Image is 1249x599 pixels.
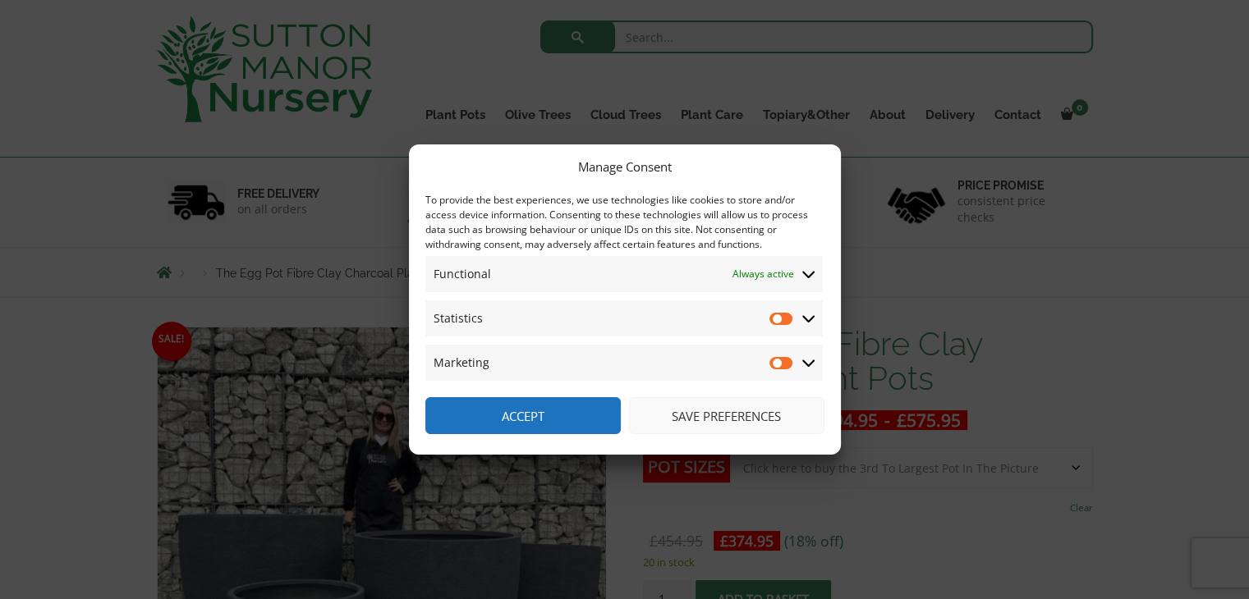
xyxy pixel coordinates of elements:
[629,397,824,434] button: Save preferences
[425,193,823,252] div: To provide the best experiences, we use technologies like cookies to store and/or access device i...
[578,157,672,176] div: Manage Consent
[434,264,491,284] span: Functional
[425,256,823,292] summary: Functional Always active
[434,309,483,328] span: Statistics
[434,353,489,373] span: Marketing
[425,345,823,381] summary: Marketing
[425,397,621,434] button: Accept
[732,264,794,284] span: Always active
[425,300,823,336] summary: Statistics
